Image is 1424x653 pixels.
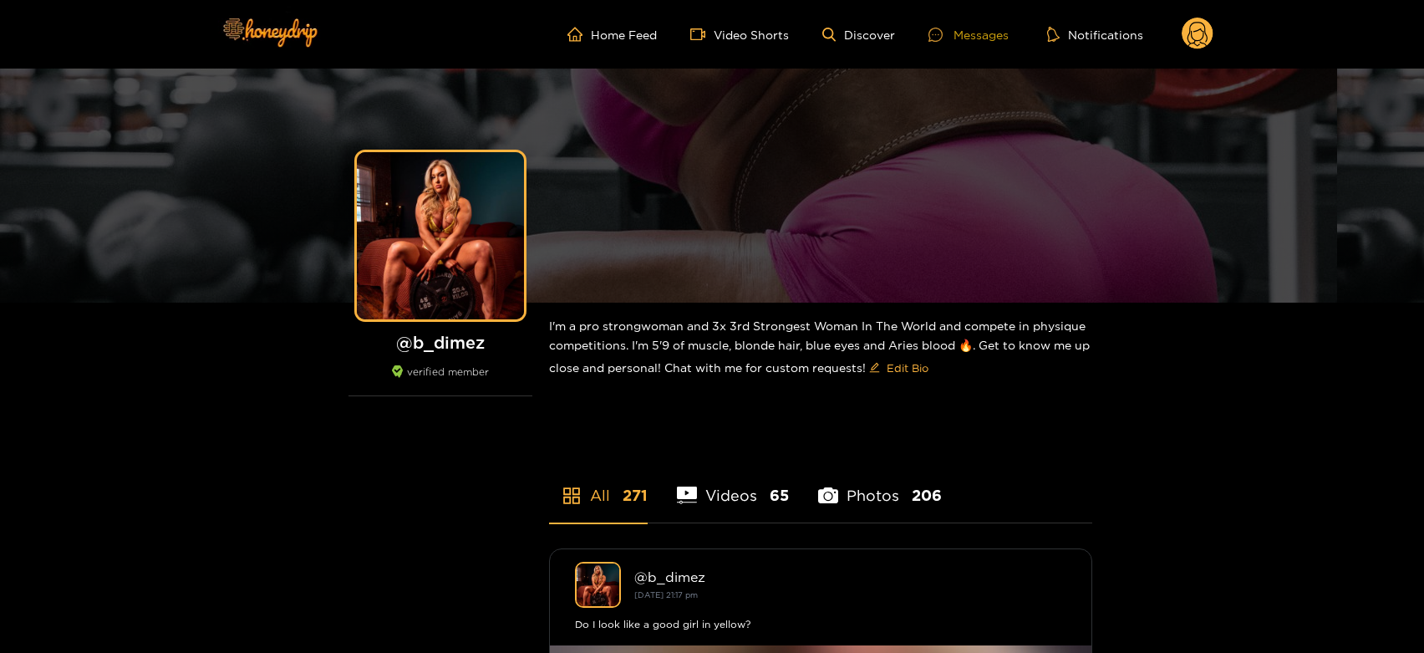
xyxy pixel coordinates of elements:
span: video-camera [690,27,714,42]
span: home [567,27,591,42]
li: All [549,447,648,523]
span: 206 [912,485,942,506]
h1: @ b_dimez [348,332,532,353]
span: 65 [770,485,789,506]
span: Edit Bio [887,360,928,376]
span: edit [869,362,880,375]
button: editEdit Bio [866,355,932,381]
span: appstore [562,486,582,506]
img: b_dimez [575,562,621,608]
div: Do I look like a good girl in yellow? [575,616,1066,633]
li: Videos [677,447,789,523]
div: @ b_dimez [634,569,1066,584]
div: I'm a pro strongwoman and 3x 3rd Strongest Woman In The World and compete in physique competition... [549,303,1092,395]
li: Photos [818,447,942,523]
div: Messages [928,25,1009,44]
span: 271 [623,485,648,506]
div: verified member [348,365,532,396]
a: Discover [822,28,895,42]
button: Notifications [1042,26,1148,43]
small: [DATE] 21:17 pm [634,590,698,599]
a: Home Feed [567,27,657,42]
a: Video Shorts [690,27,789,42]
